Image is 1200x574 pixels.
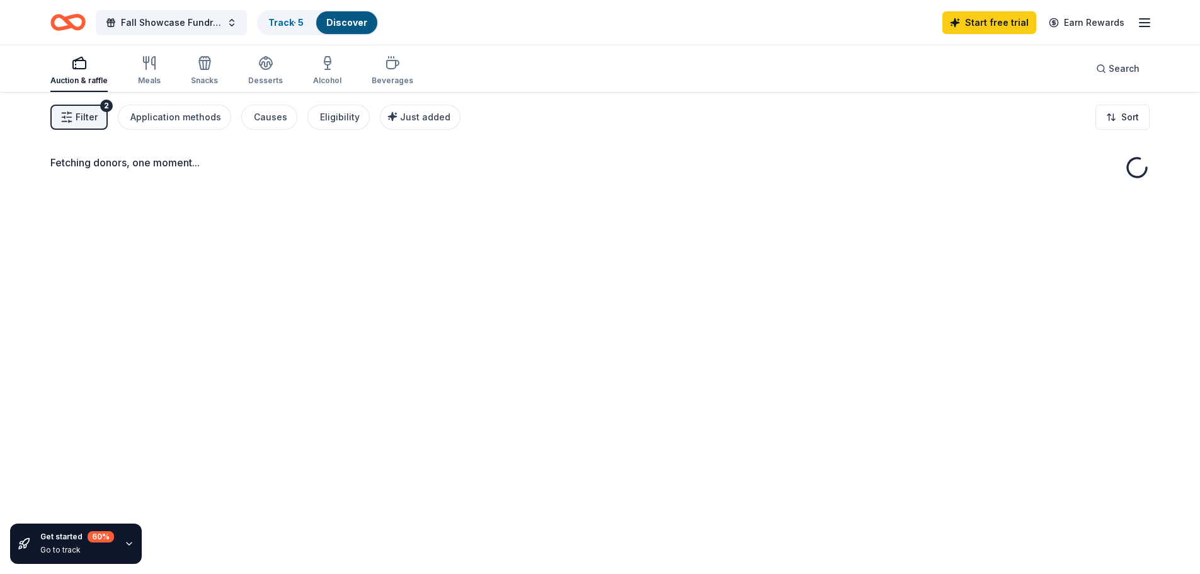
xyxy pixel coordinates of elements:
[191,50,218,92] button: Snacks
[100,100,113,112] div: 2
[307,105,370,130] button: Eligibility
[372,50,413,92] button: Beverages
[942,11,1036,34] a: Start free trial
[130,110,221,125] div: Application methods
[50,8,86,37] a: Home
[1121,110,1139,125] span: Sort
[313,76,341,86] div: Alcohol
[40,545,114,555] div: Go to track
[88,531,114,542] div: 60 %
[1086,56,1150,81] button: Search
[372,76,413,86] div: Beverages
[50,105,108,130] button: Filter2
[50,155,1150,170] div: Fetching donors, one moment...
[138,50,161,92] button: Meals
[254,110,287,125] div: Causes
[96,10,247,35] button: Fall Showcase Fundraiser
[248,76,283,86] div: Desserts
[76,110,98,125] span: Filter
[1109,61,1140,76] span: Search
[400,112,450,122] span: Just added
[257,10,379,35] button: Track· 5Discover
[138,76,161,86] div: Meals
[1041,11,1132,34] a: Earn Rewards
[326,17,367,28] a: Discover
[380,105,460,130] button: Just added
[313,50,341,92] button: Alcohol
[268,17,304,28] a: Track· 5
[50,76,108,86] div: Auction & raffle
[118,105,231,130] button: Application methods
[121,15,222,30] span: Fall Showcase Fundraiser
[320,110,360,125] div: Eligibility
[40,531,114,542] div: Get started
[191,76,218,86] div: Snacks
[248,50,283,92] button: Desserts
[50,50,108,92] button: Auction & raffle
[241,105,297,130] button: Causes
[1095,105,1150,130] button: Sort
